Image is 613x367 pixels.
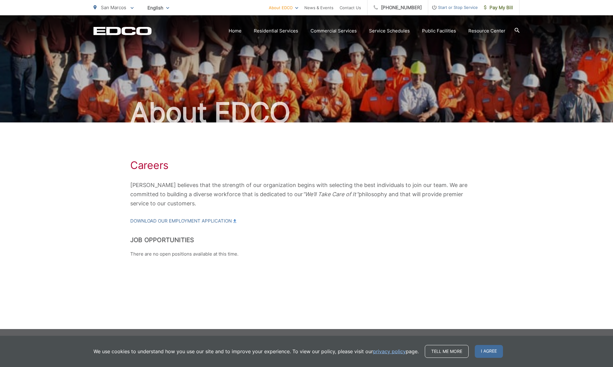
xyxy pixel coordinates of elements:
h2: Job Opportunities [130,236,483,244]
a: Public Facilities [422,27,456,35]
a: Commercial Services [310,27,357,35]
span: Pay My Bill [484,4,513,11]
a: Resource Center [468,27,505,35]
a: News & Events [304,4,333,11]
a: Tell me more [425,345,469,358]
h1: Careers [130,159,483,171]
span: I agree [475,345,503,358]
a: privacy policy [373,348,406,355]
p: [PERSON_NAME] believes that the strength of our organization begins with selecting the best indiv... [130,181,483,208]
p: There are no open positions available at this time. [130,250,483,258]
p: We use cookies to understand how you use our site and to improve your experience. To view our pol... [93,348,419,355]
a: Residential Services [254,27,298,35]
span: San Marcos [101,5,126,10]
a: Download our Employment Application [130,217,236,225]
em: “We’ll Take Care of It” [303,191,359,197]
a: Service Schedules [369,27,410,35]
h2: About EDCO [93,97,520,128]
a: EDCD logo. Return to the homepage. [93,27,152,35]
a: Contact Us [340,4,361,11]
a: Home [229,27,242,35]
a: About EDCO [269,4,298,11]
span: English [143,2,174,13]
